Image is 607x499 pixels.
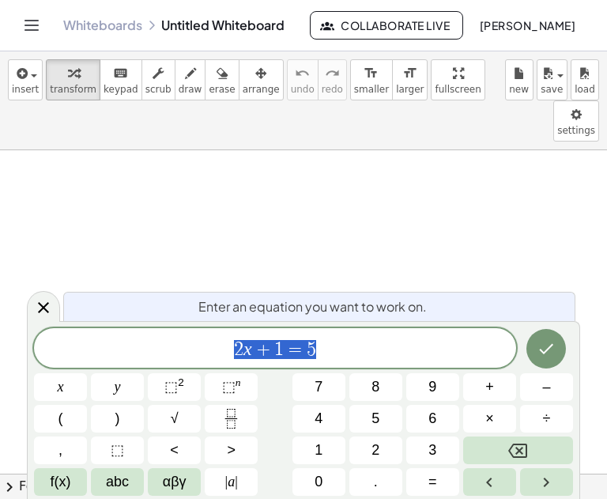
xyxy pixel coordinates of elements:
span: Enter an equation you want to work on. [198,297,427,316]
button: Superscript [205,373,258,401]
span: 1 [315,440,322,461]
span: new [509,84,529,95]
span: [PERSON_NAME] [479,18,575,32]
button: fullscreen [431,59,484,100]
span: – [542,376,550,398]
span: larger [396,84,424,95]
button: Absolute value [205,468,258,496]
i: undo [295,64,310,83]
button: transform [46,59,100,100]
span: + [485,376,494,398]
span: > [227,440,236,461]
span: < [170,440,179,461]
button: 5 [349,405,402,433]
button: 8 [349,373,402,401]
button: Divide [520,405,573,433]
span: ⬚ [111,440,124,461]
span: keypad [104,84,138,95]
button: . [349,468,402,496]
span: 2 [234,340,243,359]
button: x [34,373,87,401]
span: ( [58,408,63,429]
span: settings [557,125,595,136]
span: + [252,340,275,359]
span: αβγ [163,471,187,493]
button: ) [91,405,144,433]
button: Backspace [463,437,573,464]
span: √ [171,408,179,429]
button: Greek alphabet [148,468,201,496]
a: Whiteboards [63,17,142,33]
span: y [115,376,121,398]
span: 9 [428,376,436,398]
sup: n [236,376,241,388]
button: Equals [406,468,459,496]
span: = [428,471,437,493]
button: 6 [406,405,459,433]
button: Square root [148,405,201,433]
span: scrub [145,84,172,95]
button: 3 [406,437,459,464]
span: 7 [315,376,322,398]
span: 4 [315,408,322,429]
var: x [243,338,252,359]
span: 0 [315,471,322,493]
span: = [284,340,307,359]
button: Right arrow [520,468,573,496]
span: 2 [371,440,379,461]
button: draw [175,59,206,100]
button: Collaborate Live [310,11,463,40]
button: Plus [463,373,516,401]
span: 5 [371,408,379,429]
i: format_size [402,64,417,83]
button: Toggle navigation [19,13,44,38]
span: . [374,471,378,493]
button: y [91,373,144,401]
span: | [225,474,228,490]
button: settings [553,100,599,142]
button: format_sizesmaller [350,59,393,100]
span: load [575,84,595,95]
button: redoredo [318,59,347,100]
button: load [571,59,599,100]
span: redo [322,84,343,95]
span: undo [291,84,315,95]
button: 9 [406,373,459,401]
button: save [537,59,567,100]
button: scrub [141,59,175,100]
span: a [225,471,238,493]
span: save [541,84,563,95]
span: 3 [428,440,436,461]
span: Collaborate Live [323,18,450,32]
span: ⬚ [164,379,178,395]
button: Minus [520,373,573,401]
span: arrange [243,84,280,95]
button: Functions [34,468,87,496]
button: new [505,59,533,100]
span: ) [115,408,120,429]
span: draw [179,84,202,95]
span: fullscreen [435,84,481,95]
span: 1 [274,340,284,359]
button: ( [34,405,87,433]
span: × [485,408,494,429]
span: x [58,376,64,398]
span: transform [50,84,96,95]
i: keyboard [113,64,128,83]
button: 7 [292,373,345,401]
button: insert [8,59,43,100]
span: insert [12,84,39,95]
button: Done [526,329,566,369]
button: Alphabet [91,468,144,496]
span: erase [209,84,235,95]
button: Fraction [205,405,258,433]
span: ÷ [543,408,551,429]
span: abc [106,471,129,493]
span: ⬚ [222,379,236,395]
span: | [235,474,238,490]
span: f(x) [51,471,71,493]
button: 4 [292,405,345,433]
button: Times [463,405,516,433]
span: 8 [371,376,379,398]
button: Squared [148,373,201,401]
